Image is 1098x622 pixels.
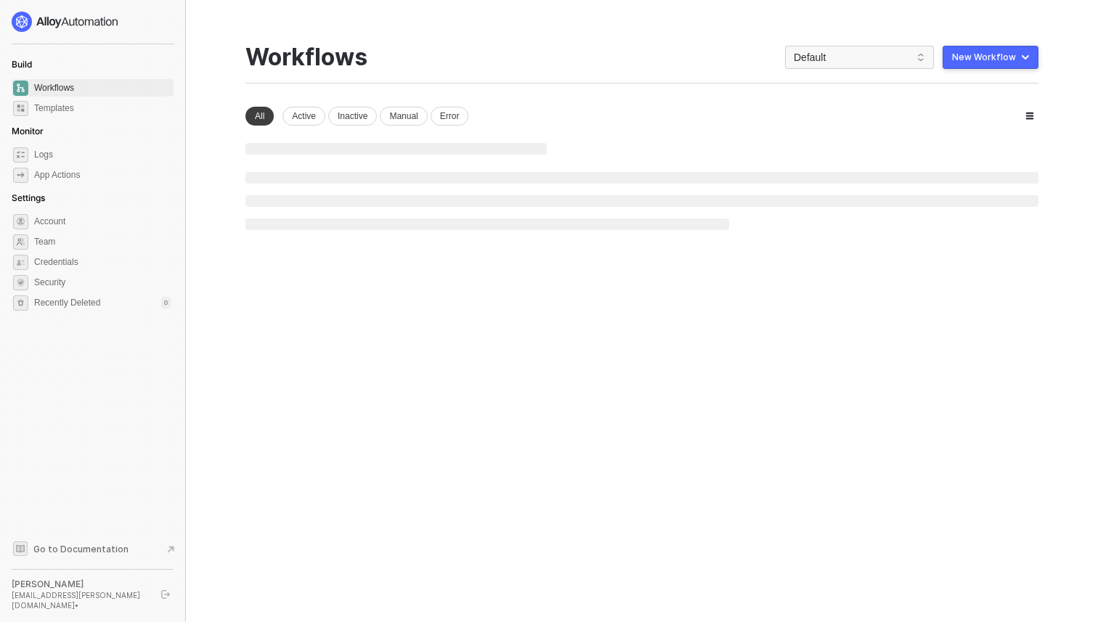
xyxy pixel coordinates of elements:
span: Default [794,46,925,68]
div: Active [282,107,325,126]
span: Monitor [12,126,44,136]
img: logo [12,12,119,32]
span: Workflows [34,79,171,97]
span: Team [34,233,171,250]
button: New Workflow [943,46,1038,69]
span: document-arrow [163,542,178,557]
span: Recently Deleted [34,297,100,309]
span: team [13,234,28,250]
span: Account [34,213,171,230]
a: Knowledge Base [12,540,174,557]
span: Templates [34,99,171,117]
span: Credentials [34,253,171,271]
div: App Actions [34,169,80,181]
span: icon-logs [13,147,28,163]
span: settings [13,214,28,229]
span: Build [12,59,32,70]
div: Workflows [245,44,367,71]
a: logo [12,12,174,32]
span: marketplace [13,101,28,116]
span: Security [34,274,171,291]
div: Error [431,107,469,126]
div: Inactive [328,107,377,126]
div: All [245,107,274,126]
span: Logs [34,146,171,163]
div: 0 [161,297,171,308]
span: Go to Documentation [33,543,129,555]
span: security [13,275,28,290]
span: dashboard [13,81,28,96]
div: Manual [380,107,427,126]
div: New Workflow [952,52,1016,63]
div: [EMAIL_ADDRESS][PERSON_NAME][DOMAIN_NAME] • [12,590,148,610]
span: Settings [12,192,45,203]
span: logout [161,590,170,599]
span: documentation [13,541,28,556]
span: icon-app-actions [13,168,28,183]
span: settings [13,295,28,311]
div: [PERSON_NAME] [12,578,148,590]
span: credentials [13,255,28,270]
